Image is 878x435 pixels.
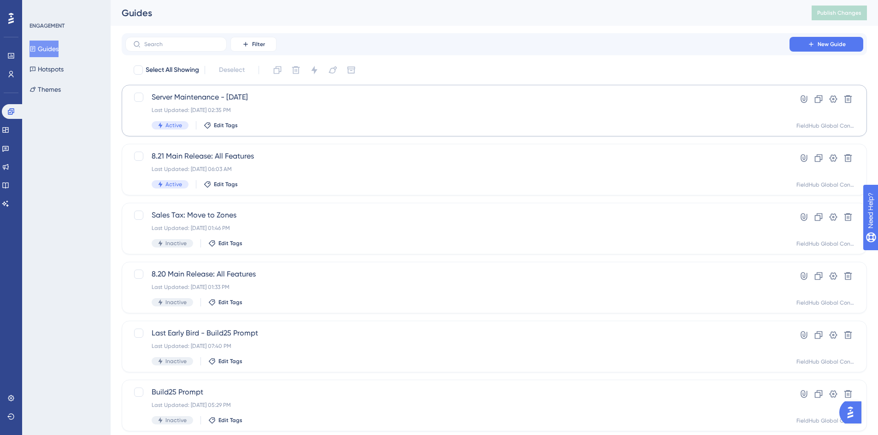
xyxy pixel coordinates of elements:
span: Inactive [165,299,187,306]
button: Edit Tags [208,299,242,306]
span: Last Early Bird - Build25 Prompt [152,328,763,339]
div: FieldHub Global Container [796,181,855,188]
span: 8.20 Main Release: All Features [152,269,763,280]
div: Last Updated: [DATE] 05:29 PM [152,401,763,409]
span: Edit Tags [214,181,238,188]
button: Hotspots [29,61,64,77]
span: Edit Tags [218,417,242,424]
span: New Guide [818,41,846,48]
div: Last Updated: [DATE] 01:33 PM [152,283,763,291]
span: Publish Changes [817,9,861,17]
span: Edit Tags [214,122,238,129]
div: FieldHub Global Container [796,122,855,129]
div: FieldHub Global Container [796,417,855,424]
span: Inactive [165,358,187,365]
div: FieldHub Global Container [796,299,855,306]
button: Deselect [211,62,253,78]
div: Last Updated: [DATE] 01:46 PM [152,224,763,232]
span: Build25 Prompt [152,387,763,398]
span: Edit Tags [218,299,242,306]
button: New Guide [790,37,863,52]
span: Active [165,122,182,129]
button: Edit Tags [208,358,242,365]
div: Last Updated: [DATE] 06:03 AM [152,165,763,173]
button: Filter [230,37,277,52]
button: Edit Tags [204,122,238,129]
div: ENGAGEMENT [29,22,65,29]
input: Search [144,41,219,47]
span: Inactive [165,240,187,247]
button: Themes [29,81,61,98]
span: Need Help? [22,2,58,13]
span: Edit Tags [218,240,242,247]
span: Active [165,181,182,188]
span: Server Maintenance - [DATE] [152,92,763,103]
button: Publish Changes [812,6,867,20]
span: Deselect [219,65,245,76]
div: FieldHub Global Container [796,240,855,247]
span: Inactive [165,417,187,424]
div: FieldHub Global Container [796,358,855,365]
button: Guides [29,41,59,57]
span: 8.21 Main Release: All Features [152,151,763,162]
span: Edit Tags [218,358,242,365]
button: Edit Tags [204,181,238,188]
div: Last Updated: [DATE] 02:35 PM [152,106,763,114]
button: Edit Tags [208,240,242,247]
button: Edit Tags [208,417,242,424]
span: Filter [252,41,265,48]
iframe: UserGuiding AI Assistant Launcher [839,399,867,426]
span: Sales Tax: Move to Zones [152,210,763,221]
div: Guides [122,6,789,19]
span: Select All Showing [146,65,199,76]
div: Last Updated: [DATE] 07:40 PM [152,342,763,350]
